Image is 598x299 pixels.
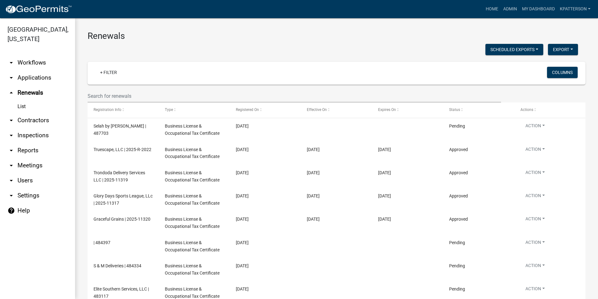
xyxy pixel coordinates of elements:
[449,193,468,198] span: Approved
[520,169,550,178] button: Action
[165,286,220,299] span: Business License & Occupational Tax Certificate
[8,59,15,66] i: arrow_drop_down
[520,216,550,225] button: Action
[501,3,519,15] a: Admin
[165,170,220,182] span: Business License & Occupational Tax Certificate
[449,147,468,152] span: Approved
[520,192,550,202] button: Action
[485,44,543,55] button: Scheduled Exports
[449,286,465,291] span: Pending
[547,67,578,78] button: Columns
[94,263,141,268] span: S & M Deliveries | 484334
[8,192,15,199] i: arrow_drop_down
[88,31,585,41] h3: Renewals
[443,102,514,118] datatable-header-cell: Status
[165,147,220,159] span: Business License & Occupational Tax Certificate
[378,170,391,175] span: 12/31/2025
[94,193,153,206] span: Glory Days Sports League, LLc | 2025-11317
[378,108,396,112] span: Expires On
[8,207,15,214] i: help
[8,162,15,169] i: arrow_drop_down
[236,123,249,129] span: 10/3/2025
[8,89,15,97] i: arrow_drop_up
[159,102,230,118] datatable-header-cell: Type
[378,193,391,198] span: 12/31/2025
[449,108,460,112] span: Status
[94,170,145,182] span: Trondoda Delivery Services LLC | 2025-11319
[8,74,15,81] i: arrow_drop_down
[8,147,15,154] i: arrow_drop_down
[514,102,585,118] datatable-header-cell: Actions
[236,193,249,198] span: 9/29/2025
[236,263,249,268] span: 9/26/2025
[88,90,501,102] input: Search for renewals
[307,108,327,112] span: Effective On
[307,147,320,152] span: 10/2/2025
[236,108,259,112] span: Registered On
[449,240,465,245] span: Pending
[520,108,533,112] span: Actions
[165,123,220,136] span: Business License & Occupational Tax Certificate
[165,240,220,252] span: Business License & Occupational Tax Certificate
[94,147,151,152] span: Truescape, LLC | 2025-R-2022
[449,217,468,222] span: Approved
[449,170,468,175] span: Approved
[520,146,550,155] button: Action
[449,263,465,268] span: Pending
[8,177,15,184] i: arrow_drop_down
[8,132,15,139] i: arrow_drop_down
[236,286,249,291] span: 9/24/2025
[307,193,320,198] span: 10/1/2025
[94,240,110,245] span: | 484397
[520,123,550,132] button: Action
[165,108,173,112] span: Type
[165,217,220,229] span: Business License & Occupational Tax Certificate
[236,147,249,152] span: 10/2/2025
[94,217,150,222] span: Graceful Grains | 2025-11320
[94,286,149,299] span: Elite Southern Services, LLC | 483117
[378,147,391,152] span: 12/31/2025
[519,3,557,15] a: My Dashboard
[520,286,550,295] button: Action
[230,102,301,118] datatable-header-cell: Registered On
[449,123,465,129] span: Pending
[236,170,249,175] span: 9/30/2025
[165,263,220,275] span: Business License & Occupational Tax Certificate
[378,217,391,222] span: 12/31/2025
[94,123,146,136] span: Selah by Shelly | 487703
[372,102,443,118] datatable-header-cell: Expires On
[94,108,121,112] span: Registration Info
[548,44,578,55] button: Export
[520,239,550,248] button: Action
[165,193,220,206] span: Business License & Occupational Tax Certificate
[236,240,249,245] span: 9/26/2025
[8,117,15,124] i: arrow_drop_down
[483,3,501,15] a: Home
[307,170,320,175] span: 10/3/2025
[236,217,249,222] span: 9/26/2025
[88,102,159,118] datatable-header-cell: Registration Info
[301,102,372,118] datatable-header-cell: Effective On
[520,262,550,271] button: Action
[95,67,122,78] a: + Filter
[307,217,320,222] span: 10/3/2025
[557,3,593,15] a: KPATTERSON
